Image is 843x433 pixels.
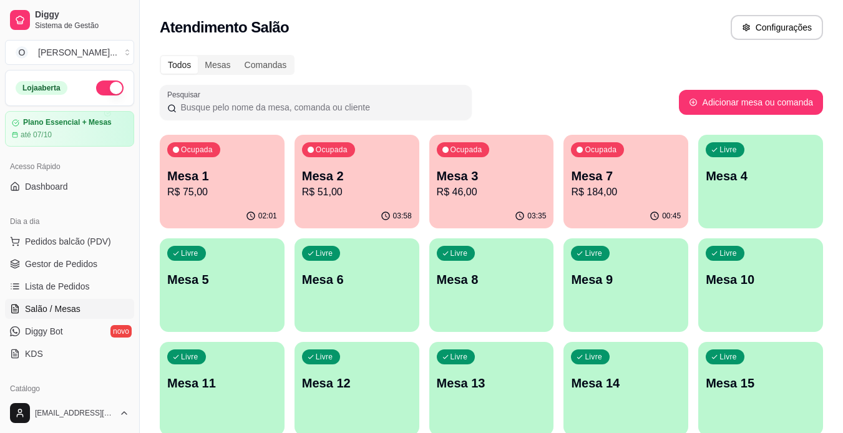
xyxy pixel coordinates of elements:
p: Ocupada [585,145,616,155]
div: Catálogo [5,379,134,399]
p: 03:35 [527,211,546,221]
p: Mesa 11 [167,374,277,392]
button: Alterar Status [96,80,124,95]
a: Lista de Pedidos [5,276,134,296]
a: Diggy Botnovo [5,321,134,341]
p: Livre [316,248,333,258]
p: Mesa 3 [437,167,547,185]
p: Livre [719,352,737,362]
p: Mesa 8 [437,271,547,288]
label: Pesquisar [167,89,205,100]
p: Livre [181,352,198,362]
span: Salão / Mesas [25,303,80,315]
span: O [16,46,28,59]
p: Livre [451,352,468,362]
button: LivreMesa 8 [429,238,554,332]
p: Livre [451,248,468,258]
p: Mesa 2 [302,167,412,185]
p: Mesa 14 [571,374,681,392]
input: Pesquisar [177,101,464,114]
div: [PERSON_NAME] ... [38,46,117,59]
a: KDS [5,344,134,364]
div: Acesso Rápido [5,157,134,177]
span: Pedidos balcão (PDV) [25,235,111,248]
p: Ocupada [181,145,213,155]
p: Livre [585,352,602,362]
button: [EMAIL_ADDRESS][DOMAIN_NAME] [5,398,134,428]
h2: Atendimento Salão [160,17,289,37]
span: [EMAIL_ADDRESS][DOMAIN_NAME] [35,408,114,418]
p: Mesa 13 [437,374,547,392]
div: Mesas [198,56,237,74]
p: Livre [719,145,737,155]
p: Ocupada [451,145,482,155]
article: até 07/10 [21,130,52,140]
p: Mesa 12 [302,374,412,392]
p: 03:58 [393,211,412,221]
a: Plano Essencial + Mesasaté 07/10 [5,111,134,147]
p: Livre [585,248,602,258]
p: Livre [316,352,333,362]
a: Salão / Mesas [5,299,134,319]
article: Plano Essencial + Mesas [23,118,112,127]
p: R$ 51,00 [302,185,412,200]
p: Mesa 10 [706,271,816,288]
button: LivreMesa 10 [698,238,823,332]
button: Adicionar mesa ou comanda [679,90,823,115]
a: DiggySistema de Gestão [5,5,134,35]
p: Mesa 9 [571,271,681,288]
div: Todos [161,56,198,74]
p: Mesa 5 [167,271,277,288]
a: Gestor de Pedidos [5,254,134,274]
span: Gestor de Pedidos [25,258,97,270]
span: Diggy Bot [25,325,63,338]
p: Ocupada [316,145,348,155]
p: Mesa 4 [706,167,816,185]
button: Pedidos balcão (PDV) [5,231,134,251]
p: R$ 184,00 [571,185,681,200]
p: 02:01 [258,211,277,221]
button: OcupadaMesa 3R$ 46,0003:35 [429,135,554,228]
p: 00:45 [662,211,681,221]
button: LivreMesa 4 [698,135,823,228]
p: Livre [181,248,198,258]
button: OcupadaMesa 2R$ 51,0003:58 [295,135,419,228]
p: Mesa 1 [167,167,277,185]
p: R$ 75,00 [167,185,277,200]
p: Livre [719,248,737,258]
button: LivreMesa 9 [563,238,688,332]
span: Lista de Pedidos [25,280,90,293]
p: Mesa 7 [571,167,681,185]
button: OcupadaMesa 7R$ 184,0000:45 [563,135,688,228]
div: Comandas [238,56,294,74]
button: LivreMesa 5 [160,238,285,332]
p: Mesa 15 [706,374,816,392]
span: KDS [25,348,43,360]
button: OcupadaMesa 1R$ 75,0002:01 [160,135,285,228]
a: Dashboard [5,177,134,197]
p: Mesa 6 [302,271,412,288]
button: Configurações [731,15,823,40]
p: R$ 46,00 [437,185,547,200]
button: LivreMesa 6 [295,238,419,332]
button: Select a team [5,40,134,65]
div: Dia a dia [5,212,134,231]
span: Dashboard [25,180,68,193]
span: Diggy [35,9,129,21]
div: Loja aberta [16,81,67,95]
span: Sistema de Gestão [35,21,129,31]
